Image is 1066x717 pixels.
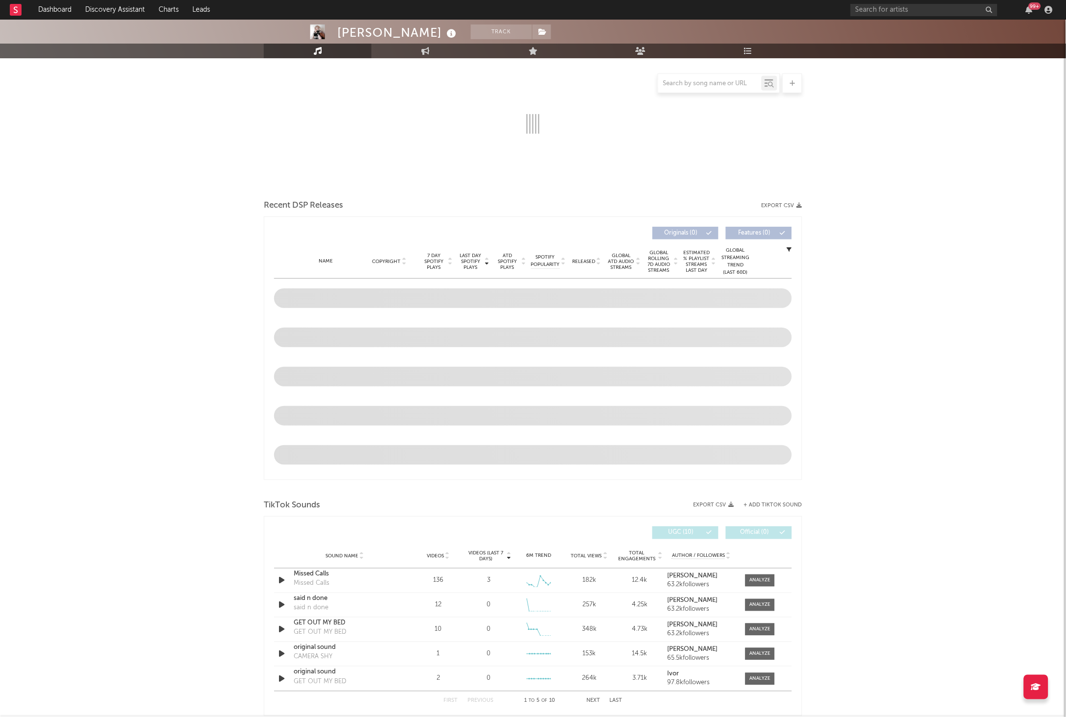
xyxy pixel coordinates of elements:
[668,646,718,653] strong: [PERSON_NAME]
[542,699,548,703] span: of
[668,622,718,628] strong: [PERSON_NAME]
[487,576,490,586] div: 3
[294,594,396,604] a: said n done
[659,230,704,236] span: Originals ( 0 )
[572,259,595,264] span: Released
[726,227,792,239] button: Features(0)
[1026,6,1033,14] button: 99+
[732,530,777,536] span: Official ( 0 )
[668,597,718,604] strong: [PERSON_NAME]
[646,250,672,273] span: Global Rolling 7D Audio Streams
[567,649,612,659] div: 153k
[467,698,493,704] button: Previous
[668,597,736,604] a: [PERSON_NAME]
[427,553,444,559] span: Videos
[567,576,612,586] div: 182k
[617,625,663,635] div: 4.73k
[513,695,567,707] div: 1 5 10
[416,674,461,684] div: 2
[337,24,459,41] div: [PERSON_NAME]
[617,674,663,684] div: 3.71k
[458,253,484,270] span: Last Day Spotify Plays
[668,573,736,580] a: [PERSON_NAME]
[668,573,718,579] strong: [PERSON_NAME]
[668,646,736,653] a: [PERSON_NAME]
[294,619,396,628] a: GET OUT MY BED
[294,579,329,589] div: Missed Calls
[487,649,490,659] div: 0
[416,600,461,610] div: 12
[694,502,734,508] button: Export CSV
[586,698,600,704] button: Next
[421,253,447,270] span: 7 Day Spotify Plays
[294,628,347,638] div: GET OUT MY BED
[668,680,736,687] div: 97.8k followers
[726,526,792,539] button: Official(0)
[732,230,777,236] span: Features ( 0 )
[668,655,736,662] div: 65.5k followers
[567,600,612,610] div: 257k
[264,200,343,212] span: Recent DSP Releases
[567,674,612,684] div: 264k
[652,227,718,239] button: Originals(0)
[487,674,490,684] div: 0
[567,625,612,635] div: 348k
[668,671,679,677] strong: Ivor
[744,502,802,508] button: + Add TikTok Sound
[516,552,562,560] div: 6M Trend
[416,649,461,659] div: 1
[721,247,750,276] div: Global Streaming Trend (Last 60D)
[851,4,997,16] input: Search for artists
[659,530,704,536] span: UGC ( 10 )
[617,576,663,586] div: 12.4k
[294,258,358,265] div: Name
[668,631,736,638] div: 63.2k followers
[416,625,461,635] div: 10
[608,253,635,270] span: Global ATD Audio Streams
[294,668,396,677] a: original sound
[466,550,506,562] span: Videos (last 7 days)
[325,553,358,559] span: Sound Name
[294,652,332,662] div: CAMERA SHY
[294,570,396,579] a: Missed Calls
[668,606,736,613] div: 63.2k followers
[617,649,663,659] div: 14.5k
[1029,2,1041,10] div: 99 +
[668,622,736,629] a: [PERSON_NAME]
[683,250,710,273] span: Estimated % Playlist Streams Last Day
[264,500,320,511] span: TikTok Sounds
[658,80,762,88] input: Search by song name or URL
[652,526,718,539] button: UGC(10)
[762,203,802,209] button: Export CSV
[529,699,535,703] span: to
[668,582,736,589] div: 63.2k followers
[471,24,532,39] button: Track
[610,698,623,704] button: Last
[668,671,736,678] a: Ivor
[294,603,328,613] div: said n done
[571,553,602,559] span: Total Views
[531,254,560,268] span: Spotify Popularity
[416,576,461,586] div: 136
[734,502,802,508] button: + Add TikTok Sound
[372,259,400,264] span: Copyright
[487,600,490,610] div: 0
[443,698,458,704] button: First
[617,600,663,610] div: 4.25k
[294,643,396,653] a: original sound
[617,550,657,562] span: Total Engagements
[487,625,490,635] div: 0
[494,253,520,270] span: ATD Spotify Plays
[294,677,347,687] div: GET OUT MY BED
[672,553,725,559] span: Author / Followers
